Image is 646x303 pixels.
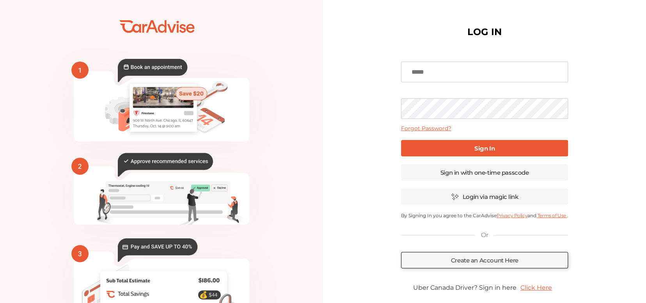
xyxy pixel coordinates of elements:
a: Click Here [516,280,556,295]
p: By Signing In you agree to the CarAdvise and . [401,213,568,218]
a: Sign In [401,140,568,156]
h1: LOG IN [467,28,502,36]
img: magic_icon.32c66aac.svg [451,193,459,200]
span: Uber Canada Driver? Sign in here [413,284,516,291]
a: Sign in with one-time passcode [401,164,568,181]
p: Or [481,231,488,239]
a: Privacy Policy [497,213,527,218]
a: Login via magic link [401,188,568,205]
text: 💰 [199,291,208,299]
b: Sign In [474,145,495,152]
a: Create an Account Here [401,252,568,268]
a: Forgot Password? [401,125,451,132]
a: Terms of Use [536,213,567,218]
